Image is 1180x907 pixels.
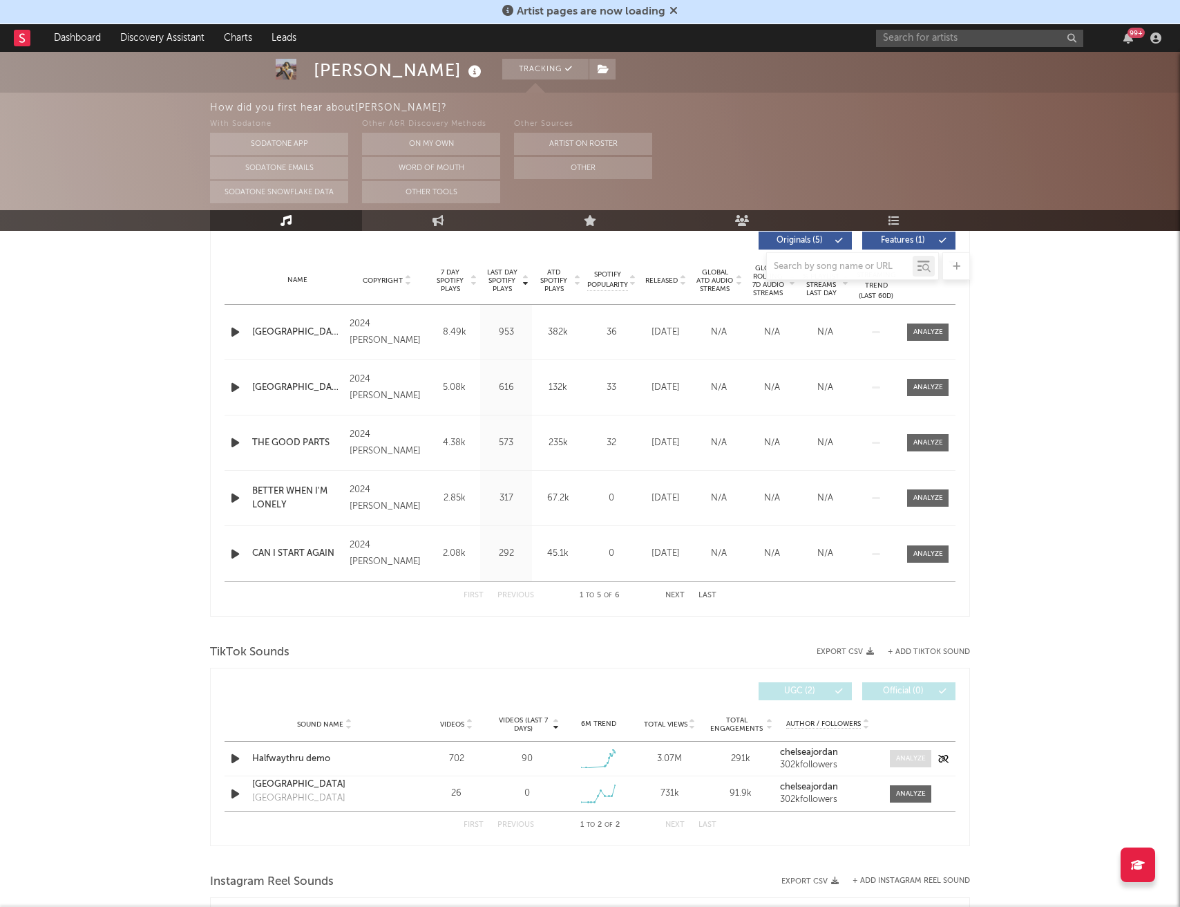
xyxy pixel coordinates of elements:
span: to [586,592,594,599]
div: N/A [696,381,742,395]
a: [GEOGRAPHIC_DATA] [252,381,343,395]
div: N/A [696,326,742,339]
div: 132k [535,381,580,395]
div: 2024 [PERSON_NAME] [350,316,425,349]
div: 573 [484,436,529,450]
span: Copyright [363,277,403,285]
span: Author / Followers [786,720,861,729]
div: 1 5 6 [562,588,638,604]
button: On My Own [362,133,500,155]
button: Sodatone Emails [210,157,348,179]
div: 2024 [PERSON_NAME] [350,371,425,404]
span: Last Day Spotify Plays [484,268,520,293]
button: Official(0) [862,682,955,700]
div: 292 [484,547,529,561]
div: CAN I START AGAIN [252,547,343,561]
span: TikTok Sounds [210,644,289,661]
span: Released [645,277,678,285]
button: Previous [497,592,534,599]
span: Spotify Popularity [587,270,628,290]
div: 235k [535,436,580,450]
a: Charts [214,24,262,52]
div: N/A [802,381,848,395]
span: Total Engagements [709,716,765,733]
div: N/A [696,436,742,450]
button: Export CSV [781,877,839,886]
span: Videos [440,720,464,729]
div: N/A [802,326,848,339]
div: 26 [424,787,488,801]
div: 702 [424,752,488,766]
button: Sodatone Snowflake Data [210,181,348,203]
div: [DATE] [643,326,689,339]
div: [DATE] [643,381,689,395]
button: Features(1) [862,232,955,250]
button: UGC(2) [759,682,852,700]
div: 616 [484,381,529,395]
div: Name [252,275,343,286]
div: N/A [802,436,848,450]
span: Sound Name [297,720,343,729]
button: Artist on Roster [514,133,652,155]
div: 32 [587,436,636,450]
span: Features ( 1 ) [871,236,935,245]
div: N/A [749,436,795,450]
a: BETTER WHEN I'M LONELY [252,485,343,512]
button: Next [665,592,685,599]
div: Other A&R Discovery Methods [362,116,500,133]
a: THE GOOD PARTS [252,436,343,450]
div: 0 [587,547,636,561]
div: 2024 [PERSON_NAME] [350,427,425,460]
div: [DATE] [643,436,689,450]
a: [GEOGRAPHIC_DATA] [252,778,397,792]
div: Other Sources [514,116,652,133]
div: [GEOGRAPHIC_DATA] [252,792,345,805]
a: Leads [262,24,306,52]
a: Halfwaythru demo [252,752,397,766]
div: With Sodatone [210,116,348,133]
div: N/A [696,547,742,561]
div: N/A [696,492,742,505]
button: Tracking [502,59,589,80]
span: Estimated % Playlist Streams Last Day [802,264,840,297]
span: Videos (last 7 days) [495,716,551,733]
button: First [464,821,484,829]
button: Next [665,821,685,829]
div: 302k followers [780,760,876,770]
span: Global ATD Audio Streams [696,268,734,293]
a: Dashboard [44,24,111,52]
button: Last [698,821,716,829]
div: 67.2k [535,492,580,505]
button: + Add Instagram Reel Sound [853,877,970,885]
div: 6M Trend [567,719,631,729]
span: ATD Spotify Plays [535,268,572,293]
button: Previous [497,821,534,829]
div: 4.38k [432,436,477,450]
span: UGC ( 2 ) [768,687,831,695]
div: N/A [802,547,848,561]
div: Global Streaming Trend (Last 60D) [855,260,897,301]
div: N/A [749,326,795,339]
div: 2024 [PERSON_NAME] [350,482,425,515]
span: Official ( 0 ) [871,687,935,695]
button: Sodatone App [210,133,348,155]
button: + Add TikTok Sound [874,648,970,656]
div: 33 [587,381,636,395]
div: 8.49k [432,326,477,339]
span: of [604,592,612,599]
div: [DATE] [643,492,689,505]
div: N/A [749,381,795,395]
strong: chelseajordan [780,748,838,757]
div: 953 [484,326,529,339]
div: 302k followers [780,795,876,805]
div: 3.07M [638,752,702,766]
div: + Add Instagram Reel Sound [839,877,970,885]
div: N/A [749,492,795,505]
input: Search by song name or URL [767,261,913,272]
div: 5.08k [432,381,477,395]
div: 2.08k [432,547,477,561]
button: First [464,592,484,599]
